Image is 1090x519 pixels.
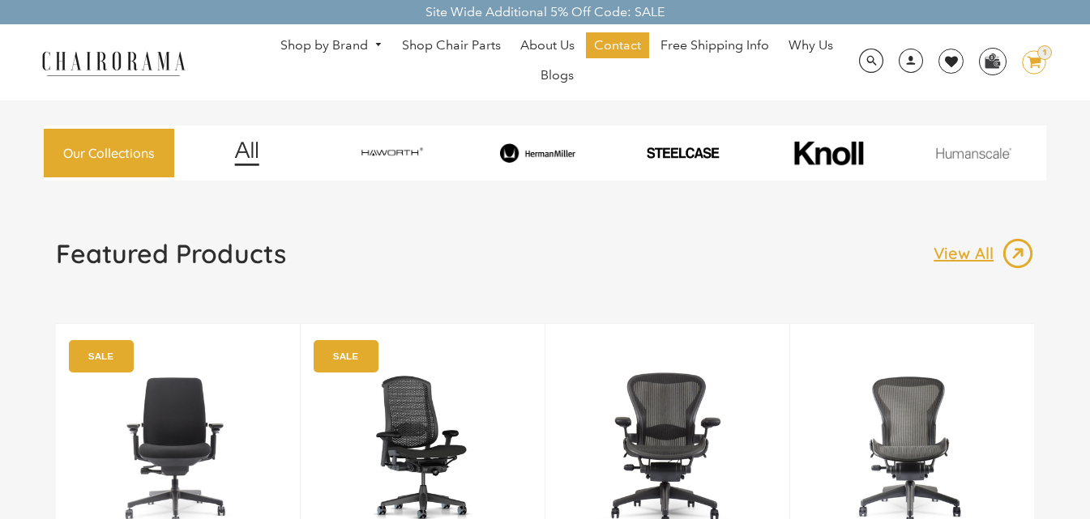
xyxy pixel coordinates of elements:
text: SALE [88,351,113,361]
a: Our Collections [44,129,174,178]
img: image_7_14f0750b-d084-457f-979a-a1ab9f6582c4.png [322,140,462,167]
span: About Us [520,37,575,54]
a: Featured Products [56,237,286,283]
a: View All [934,237,1034,270]
text: SALE [333,351,358,361]
a: Shop Chair Parts [394,32,509,58]
a: Why Us [780,32,841,58]
img: PHOTO-2024-07-09-00-53-10-removebg-preview.png [613,146,753,160]
img: image_11.png [904,147,1044,159]
img: chairorama [32,49,194,77]
a: Blogs [532,62,582,88]
a: Free Shipping Info [652,32,777,58]
span: Shop Chair Parts [402,37,501,54]
nav: DesktopNavigation [263,32,850,92]
div: 1 [1037,45,1052,60]
img: image_13.png [1002,237,1034,270]
span: Why Us [789,37,833,54]
a: About Us [512,32,583,58]
span: Contact [594,37,641,54]
h1: Featured Products [56,237,286,270]
img: WhatsApp_Image_2024-07-12_at_16.23.01.webp [980,49,1005,73]
a: Shop by Brand [272,33,391,58]
a: Contact [586,32,649,58]
img: image_12.png [202,141,292,166]
p: View All [934,243,1002,264]
img: image_8_173eb7e0-7579-41b4-bc8e-4ba0b8ba93e8.png [468,143,608,163]
a: 1 [1010,50,1046,74]
span: Free Shipping Info [660,37,769,54]
span: Blogs [541,67,574,84]
img: image_10_1.png [758,139,898,167]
